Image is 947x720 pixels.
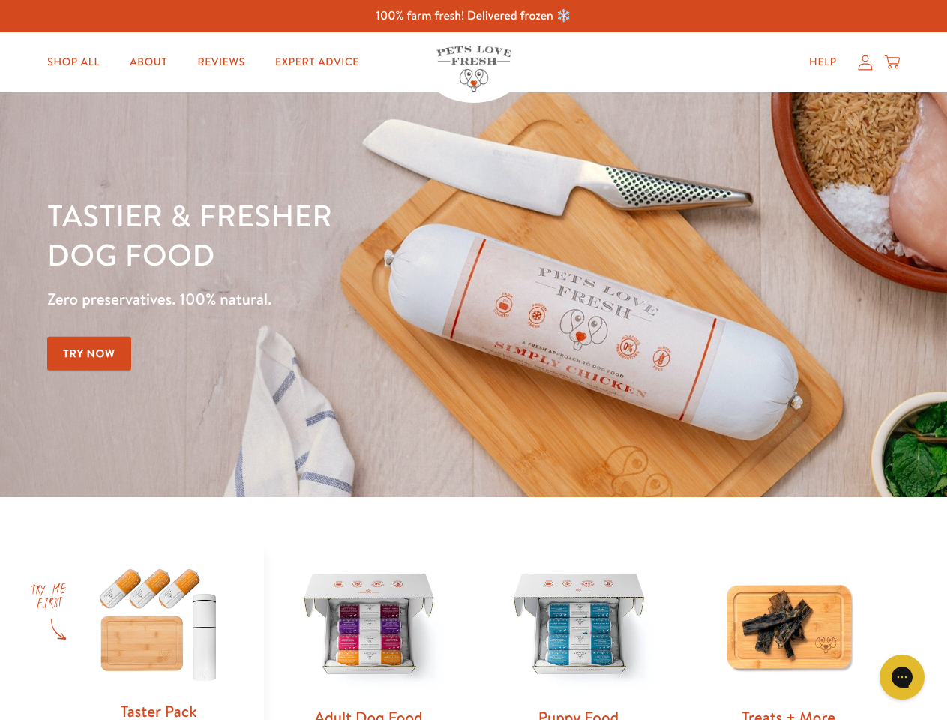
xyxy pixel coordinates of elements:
[47,337,131,370] a: Try Now
[118,47,179,77] a: About
[47,196,616,274] h1: Tastier & fresher dog food
[185,47,256,77] a: Reviews
[47,286,616,313] p: Zero preservatives. 100% natural.
[263,47,371,77] a: Expert Advice
[436,46,511,91] img: Pets Love Fresh
[35,47,112,77] a: Shop All
[872,649,932,705] iframe: Gorgias live chat messenger
[797,47,849,77] a: Help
